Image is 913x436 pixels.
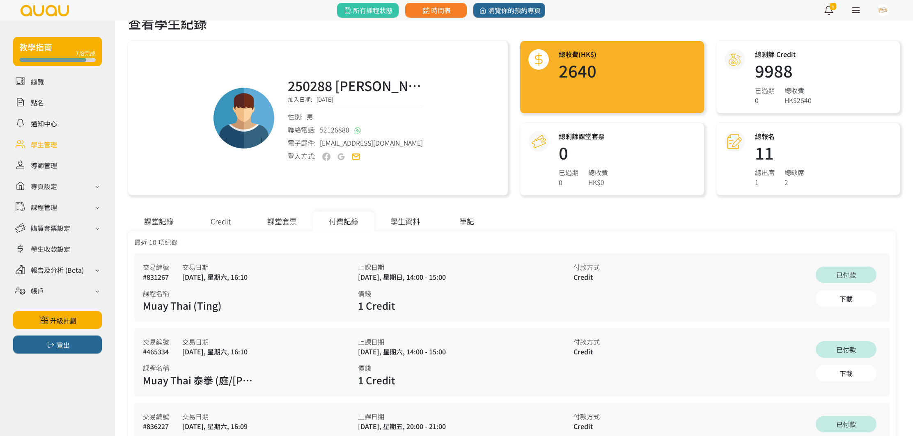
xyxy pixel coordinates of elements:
[143,373,258,388] div: Muay Thai 泰拳 (庭/[PERSON_NAME])
[573,421,600,431] div: Credit
[182,272,248,282] div: [DATE], 星期六, 16:10
[288,125,423,135] div: 聯絡電話:
[755,95,775,105] div: 0
[358,411,573,421] div: 上課日期
[288,75,423,95] h3: 250288 [PERSON_NAME]
[358,337,573,347] div: 上課日期
[358,363,573,373] div: 價錢
[354,127,361,134] img: whatsapp@2x.png
[358,373,473,388] div: 1 Credit
[478,5,541,15] span: 瀏覽你的預約專頁
[190,212,251,231] div: Credit
[143,298,258,313] div: Muay Thai (Ting)
[31,265,84,275] div: 報告及分析 (Beta)
[755,144,804,161] h1: 11
[337,3,399,18] a: 所有課程狀態
[573,337,600,347] div: 付款方式
[128,212,190,231] div: 課堂記錄
[182,337,248,347] div: 交易日期
[358,347,573,356] div: [DATE], 星期六, 14:00 - 15:00
[755,177,775,187] div: 1
[588,177,608,187] div: HK$0
[134,237,890,247] div: 最近 10 項紀錄
[343,5,392,15] span: 所有課程狀態
[559,177,578,187] div: 0
[143,288,358,298] div: 課程名稱
[182,411,248,421] div: 交易日期
[313,212,374,231] div: 付費記錄
[288,138,423,148] div: 電子郵件:
[815,365,877,382] a: 下載
[20,5,70,16] img: logo.svg
[559,167,578,177] div: 已過期
[143,411,169,421] div: 交易編號
[815,341,877,358] a: 已付款
[785,85,812,95] div: 總收費
[143,262,169,272] div: 交易編號
[785,95,812,105] div: HK$2640
[182,347,248,356] div: [DATE], 星期六, 16:10
[143,347,169,356] div: #465334
[573,272,600,282] div: Credit
[13,336,102,354] button: 登出
[785,177,804,187] div: 2
[143,272,169,282] div: #831267
[815,266,877,283] a: 已付款
[182,421,248,431] div: [DATE], 星期六, 16:09
[317,95,333,103] span: [DATE]
[755,85,775,95] div: 已過期
[143,363,358,373] div: 課程名稱
[559,62,596,79] h1: 2640
[31,202,57,212] div: 課程管理
[337,153,345,161] img: user-google-off.png
[251,212,313,231] div: 課堂套票
[143,337,169,347] div: 交易編號
[358,298,473,313] div: 1 Credit
[31,286,44,296] div: 帳戶
[727,53,742,67] img: credit@2x.png
[573,411,600,421] div: 付款方式
[755,167,775,177] div: 總出席
[307,112,313,121] span: 男
[13,311,102,329] a: 升級計劃
[815,290,877,307] a: 下載
[755,131,804,141] h3: 總報名
[352,153,360,161] img: user-email-on.png
[358,421,573,431] div: [DATE], 星期五, 20:00 - 21:00
[374,212,436,231] div: 學生資料
[588,167,608,177] div: 總收費
[358,262,573,272] div: 上課日期
[421,5,451,15] span: 時間表
[322,153,330,161] img: user-fb-off.png
[559,49,596,59] h3: 總收費(HK$)
[128,13,900,33] div: 查看學生紀錄
[288,151,316,161] div: 登入方式:
[288,95,423,108] div: 加入日期:
[755,49,812,59] h3: 總剩餘 Credit
[288,112,423,121] div: 性別:
[405,3,467,18] a: 時間表
[31,223,70,233] div: 購買套票設定
[573,262,600,272] div: 付款方式
[755,62,812,79] h1: 9988
[815,415,877,433] a: 已付款
[31,181,57,191] div: 專頁設定
[320,138,423,148] span: [EMAIL_ADDRESS][DOMAIN_NAME]
[559,131,608,141] h3: 總剩餘課堂套票
[182,262,248,272] div: 交易日期
[532,53,546,67] img: total@2x.png
[727,135,742,149] img: attendance@2x.png
[320,125,349,135] span: 52126880
[143,421,169,431] div: #836227
[785,167,804,177] div: 總缺席
[830,3,836,10] span: 6
[436,212,498,231] div: 筆記
[358,288,573,298] div: 價錢
[559,144,608,161] h1: 0
[532,135,546,149] img: courseCredit@2x.png
[573,347,600,356] div: Credit
[358,272,573,282] div: [DATE], 星期日, 14:00 - 15:00
[473,3,545,18] a: 瀏覽你的預約專頁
